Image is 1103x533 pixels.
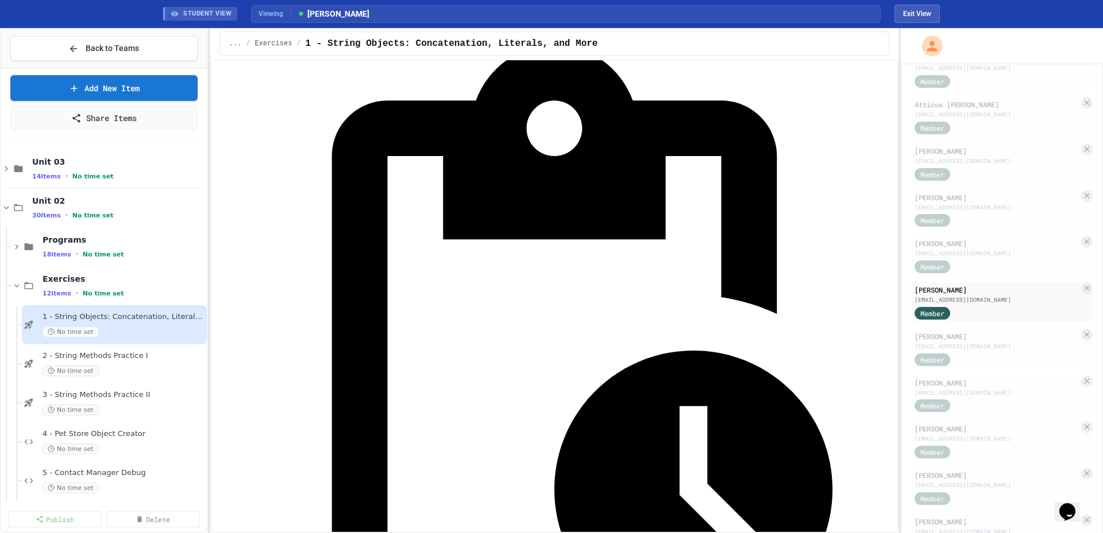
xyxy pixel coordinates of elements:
span: No time set [43,404,99,415]
div: [EMAIL_ADDRESS][DOMAIN_NAME] [915,342,1079,351]
span: / [246,39,250,48]
div: [EMAIL_ADDRESS][DOMAIN_NAME] [915,157,1079,165]
span: Viewing [259,9,291,19]
span: No time set [72,212,114,219]
a: Publish [8,511,102,527]
div: [PERSON_NAME] [915,470,1079,480]
span: 1 - String Objects: Concatenation, Literals, and More [306,37,598,50]
span: 2 - String Methods Practice I [43,351,205,361]
div: [EMAIL_ADDRESS][DOMAIN_NAME] [915,203,1079,212]
div: [PERSON_NAME] [915,285,1079,295]
span: ... [229,39,242,48]
span: Member [920,215,944,225]
span: 12 items [43,290,71,297]
a: Add New Item [10,75,198,101]
span: Member [920,169,944,180]
div: [EMAIL_ADDRESS][DOMAIN_NAME] [915,64,1079,72]
span: • [76,250,78,259]
div: [PERSON_NAME] [915,423,1079,434]
span: No time set [43,326,99,337]
span: Member [920,76,944,87]
span: No time set [83,290,124,297]
span: • [65,172,68,181]
iframe: chat widget [1055,487,1092,522]
div: [PERSON_NAME] [915,146,1079,156]
span: • [76,289,78,298]
span: Exercises [255,39,292,48]
span: Member [920,355,944,365]
span: Programs [43,235,205,245]
span: 4 - Pet Store Object Creator [43,429,205,439]
div: [EMAIL_ADDRESS][DOMAIN_NAME] [915,434,1079,443]
div: [PERSON_NAME] [915,192,1079,203]
span: No time set [72,173,114,180]
div: [EMAIL_ADDRESS][DOMAIN_NAME] [915,481,1079,489]
span: • [65,211,68,220]
div: [PERSON_NAME] [915,331,1079,341]
button: Exit student view [894,5,940,23]
span: STUDENT VIEW [183,9,232,19]
span: Member [920,308,944,318]
div: [EMAIL_ADDRESS][DOMAIN_NAME] [915,249,1079,258]
div: [PERSON_NAME] [915,238,1079,248]
span: 14 items [32,173,61,180]
span: Member [920,493,944,504]
span: Unit 03 [32,157,205,167]
span: 3 - String Methods Practice II [43,390,205,400]
span: Member [920,447,944,457]
span: Unit 02 [32,196,205,206]
a: Share Items [10,106,198,130]
div: [EMAIL_ADDRESS][DOMAIN_NAME] [915,295,1079,304]
div: Atticus [PERSON_NAME] [915,99,1079,110]
span: 1 - String Objects: Concatenation, Literals, and More [43,312,205,322]
span: Member [920,400,944,411]
span: Member [920,123,944,133]
div: [EMAIL_ADDRESS][DOMAIN_NAME] [915,388,1079,397]
span: Back to Teams [86,42,139,55]
span: No time set [83,251,124,258]
span: [PERSON_NAME] [297,8,369,20]
span: Member [920,262,944,272]
div: [PERSON_NAME] [915,378,1079,388]
span: No time set [43,483,99,493]
button: Back to Teams [10,36,198,61]
span: 30 items [32,212,61,219]
span: / [296,39,300,48]
span: No time set [43,365,99,376]
div: [PERSON_NAME] [915,516,1079,527]
span: Exercises [43,274,205,284]
span: 5 - Contact Manager Debug [43,468,205,478]
div: My Account [910,33,946,59]
div: [EMAIL_ADDRESS][DOMAIN_NAME] [915,110,1079,119]
a: Delete [106,511,200,527]
span: 18 items [43,251,71,258]
span: No time set [43,443,99,454]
